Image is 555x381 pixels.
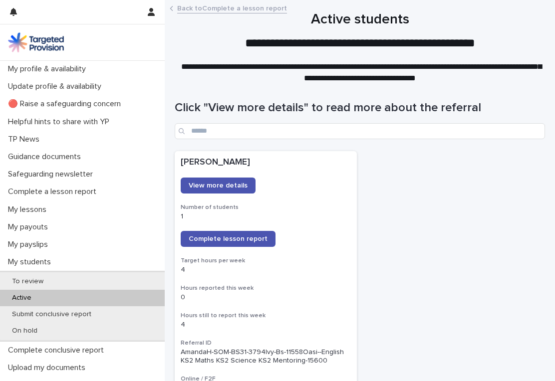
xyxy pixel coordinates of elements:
[4,257,59,267] p: My students
[4,99,129,109] p: 🔴 Raise a safeguarding concern
[4,363,93,373] p: Upload my documents
[181,312,351,320] h3: Hours still to report this week
[4,117,117,127] p: Helpful hints to share with YP
[181,321,351,329] p: 4
[4,170,101,179] p: Safeguarding newsletter
[181,203,351,211] h3: Number of students
[4,277,51,286] p: To review
[8,32,64,52] img: M5nRWzHhSzIhMunXDL62
[4,346,112,355] p: Complete conclusive report
[189,182,248,189] span: View more details
[4,310,99,319] p: Submit conclusive report
[4,135,47,144] p: TP News
[4,222,56,232] p: My payouts
[4,82,109,91] p: Update profile & availability
[175,11,545,28] h1: Active students
[181,212,351,221] p: 1
[175,101,545,115] h1: Click "View more details" to read more about the referral
[181,231,276,247] a: Complete lesson report
[181,266,351,274] p: 4
[181,178,256,193] a: View more details
[181,339,351,347] h3: Referral ID
[4,240,56,249] p: My payslips
[4,327,45,335] p: On hold
[181,257,351,265] h3: Target hours per week
[181,293,351,302] p: 0
[177,2,287,13] a: Back toComplete a lesson report
[4,152,89,162] p: Guidance documents
[4,205,54,214] p: My lessons
[4,64,94,74] p: My profile & availability
[4,187,104,196] p: Complete a lesson report
[181,284,351,292] h3: Hours reported this week
[189,235,268,242] span: Complete lesson report
[175,123,545,139] input: Search
[181,157,351,168] p: [PERSON_NAME]
[181,348,351,365] p: AmandaH-SOM-BS31-3794Ivy-Bs-11558Oasi--English KS2 Maths KS2 Science KS2 Mentoring-15600
[4,294,39,302] p: Active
